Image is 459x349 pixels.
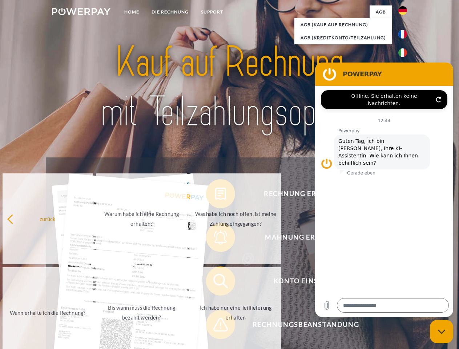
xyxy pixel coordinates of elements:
div: zurück [7,214,89,224]
img: title-powerpay_de.svg [69,35,390,139]
img: fr [398,30,407,39]
span: Rechnung erhalten? [217,179,395,208]
button: Konto einsehen [206,266,395,296]
button: Mahnung erhalten? [206,223,395,252]
div: Bis wann muss die Rechnung bezahlt werden? [101,303,182,322]
div: Ich habe nur eine Teillieferung erhalten [195,303,277,322]
img: logo-powerpay-white.svg [52,8,110,15]
a: SUPPORT [195,5,229,19]
span: Mahnung erhalten? [217,223,395,252]
a: DIE RECHNUNG [145,5,195,19]
span: Rechnungsbeanstandung [217,310,395,339]
button: Rechnungsbeanstandung [206,310,395,339]
div: Warum habe ich eine Rechnung erhalten? [101,209,182,229]
a: AGB (Kreditkonto/Teilzahlung) [294,31,392,44]
button: Rechnung erhalten? [206,179,395,208]
span: Konto einsehen [217,266,395,296]
a: Home [118,5,145,19]
div: Wann erhalte ich die Rechnung? [7,308,89,317]
a: agb [370,5,392,19]
div: Was habe ich noch offen, ist meine Zahlung eingegangen? [195,209,277,229]
img: it [398,48,407,57]
iframe: Schaltfläche zum Öffnen des Messaging-Fensters; Konversation läuft [430,320,453,343]
a: AGB (Kauf auf Rechnung) [294,18,392,31]
a: Was habe ich noch offen, ist meine Zahlung eingegangen? [190,173,281,264]
iframe: Messaging-Fenster [315,63,453,317]
img: de [398,6,407,15]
